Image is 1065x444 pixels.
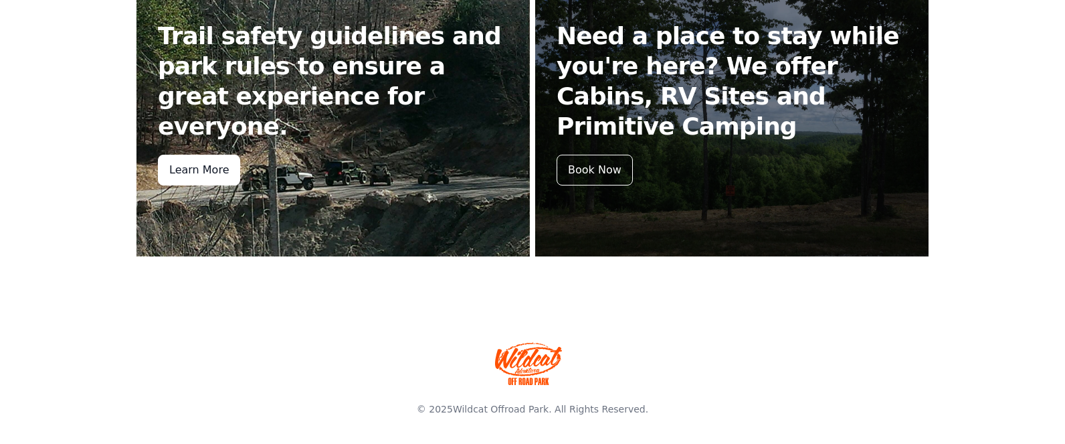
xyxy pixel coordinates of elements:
img: Wildcat Offroad park [495,342,562,385]
h2: Need a place to stay while you're here? We offer Cabins, RV Sites and Primitive Camping [557,21,907,141]
h2: Trail safety guidelines and park rules to ensure a great experience for everyone. [158,21,508,141]
div: Learn More [158,155,240,186]
span: © 2025 . All Rights Reserved. [417,404,648,415]
div: Book Now [557,155,633,186]
a: Wildcat Offroad Park [453,404,549,415]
